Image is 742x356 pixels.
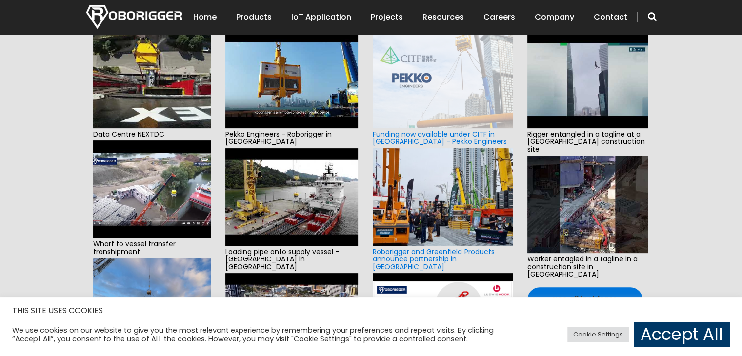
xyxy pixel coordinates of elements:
[422,2,464,32] a: Resources
[594,2,627,32] a: Contact
[634,322,730,347] a: Accept All
[291,2,351,32] a: IoT Application
[527,287,642,312] a: See all incidents
[225,148,359,246] img: hqdefault.jpg
[93,238,211,258] span: Wharf to vessel transfer transhipment
[225,31,359,128] img: hqdefault.jpg
[527,156,648,253] img: hqdefault.jpg
[12,326,515,343] div: We use cookies on our website to give you the most relevant experience by remembering your prefer...
[225,246,359,273] span: Loading pipe onto supply vessel - [GEOGRAPHIC_DATA] in [GEOGRAPHIC_DATA]
[12,304,730,317] h5: THIS SITE USES COOKIES
[527,31,648,128] img: hqdefault.jpg
[236,2,272,32] a: Products
[193,2,217,32] a: Home
[535,2,574,32] a: Company
[483,2,515,32] a: Careers
[527,253,648,280] span: Worker entagled in a tagline in a construction site in [GEOGRAPHIC_DATA]
[371,2,403,32] a: Projects
[373,247,494,272] a: Roborigger and Greenfield Products announce partnership in [GEOGRAPHIC_DATA]
[225,128,359,148] span: Pekko Engineers - Roborigger in [GEOGRAPHIC_DATA]
[567,327,629,342] a: Cookie Settings
[93,128,211,140] span: Data Centre NEXTDC
[93,140,211,238] img: hqdefault.jpg
[527,128,648,156] span: Rigger entangled in a tagline at a [GEOGRAPHIC_DATA] construction site
[86,5,182,29] img: Nortech
[93,258,211,356] img: e6f0d910-cd76-44a6-a92d-b5ff0f84c0aa-2.jpg
[93,31,211,128] img: hqdefault.jpg
[373,129,506,146] a: Funding now available under CITF in [GEOGRAPHIC_DATA] - Pekko Engineers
